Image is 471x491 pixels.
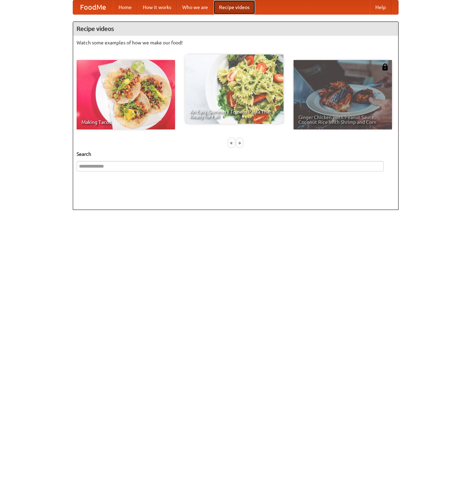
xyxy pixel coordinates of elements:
a: Recipe videos [213,0,255,14]
span: An Easy, Summery Tomato Pasta That's Ready for Fall [190,109,279,119]
a: Making Tacos [77,60,175,129]
a: Home [113,0,137,14]
div: » [236,138,243,147]
a: FoodMe [73,0,113,14]
span: Making Tacos [81,120,170,125]
img: 483408.png [382,64,389,70]
a: An Easy, Summery Tomato Pasta That's Ready for Fall [185,54,284,124]
h4: Recipe videos [73,22,398,36]
a: How it works [137,0,177,14]
h5: Search [77,151,395,158]
p: Watch some examples of how we make our food! [77,39,395,46]
a: Who we are [177,0,213,14]
a: Help [370,0,391,14]
div: « [228,138,235,147]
